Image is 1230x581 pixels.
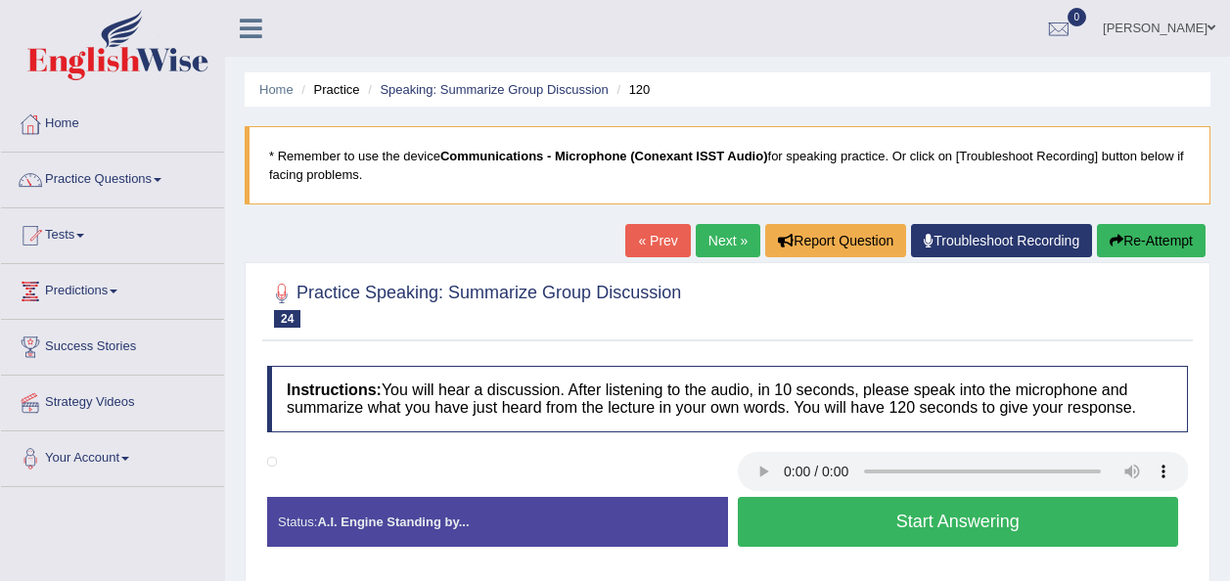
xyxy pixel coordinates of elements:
[259,82,294,97] a: Home
[1,320,224,369] a: Success Stories
[267,279,681,328] h2: Practice Speaking: Summarize Group Discussion
[1,376,224,425] a: Strategy Videos
[267,497,728,547] div: Status:
[625,224,690,257] a: « Prev
[612,80,650,99] li: 120
[1,208,224,257] a: Tests
[1068,8,1087,26] span: 0
[1,264,224,313] a: Predictions
[1097,224,1206,257] button: Re-Attempt
[287,381,382,398] b: Instructions:
[1,97,224,146] a: Home
[245,126,1210,204] blockquote: * Remember to use the device for speaking practice. Or click on [Troubleshoot Recording] button b...
[317,514,469,529] strong: A.I. Engine Standing by...
[267,366,1188,431] h4: You will hear a discussion. After listening to the audio, in 10 seconds, please speak into the mi...
[296,80,359,99] li: Practice
[1,431,224,480] a: Your Account
[274,310,300,328] span: 24
[738,497,1179,547] button: Start Answering
[911,224,1092,257] a: Troubleshoot Recording
[765,224,906,257] button: Report Question
[440,149,768,163] b: Communications - Microphone (Conexant ISST Audio)
[696,224,760,257] a: Next »
[1,153,224,201] a: Practice Questions
[380,82,608,97] a: Speaking: Summarize Group Discussion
